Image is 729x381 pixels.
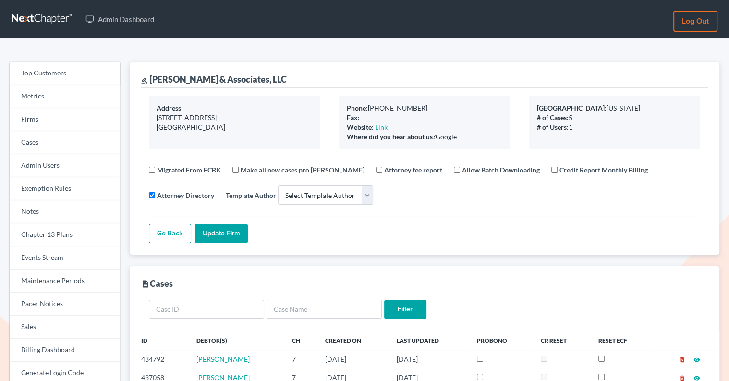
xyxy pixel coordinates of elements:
b: # of Users: [537,123,569,131]
th: Ch [284,331,317,350]
i: delete_forever [679,356,686,363]
a: Cases [10,131,120,154]
a: Admin Users [10,154,120,177]
div: [GEOGRAPHIC_DATA] [157,123,312,132]
a: Top Customers [10,62,120,85]
b: # of Cases: [537,113,569,122]
a: Metrics [10,85,120,108]
th: Debtor(s) [188,331,284,350]
a: delete_forever [679,355,686,363]
th: Reset ECF [591,331,652,350]
input: Update Firm [195,224,248,243]
a: Maintenance Periods [10,270,120,293]
a: Exemption Rules [10,177,120,200]
div: [STREET_ADDRESS] [157,113,312,123]
label: Make all new cases pro [PERSON_NAME] [241,165,364,175]
input: Filter [384,300,426,319]
th: Last Updated [389,331,469,350]
label: Attorney fee report [384,165,442,175]
a: Admin Dashboard [81,11,159,28]
div: [US_STATE] [537,103,693,113]
div: [PHONE_NUMBER] [347,103,502,113]
a: Firms [10,108,120,131]
div: Google [347,132,502,142]
input: Case Name [267,300,382,319]
label: Migrated From FCBK [157,165,221,175]
a: Events Stream [10,246,120,270]
b: Where did you hear about us? [347,133,436,141]
i: description [141,280,150,288]
b: Website: [347,123,374,131]
div: 5 [537,113,693,123]
b: [GEOGRAPHIC_DATA]: [537,104,607,112]
td: [DATE] [317,350,389,369]
a: Log out [673,11,717,32]
a: Billing Dashboard [10,339,120,362]
label: Template Author [226,190,276,200]
a: Pacer Notices [10,293,120,316]
th: Created On [317,331,389,350]
td: [DATE] [389,350,469,369]
i: visibility [693,356,700,363]
label: Credit Report Monthly Billing [559,165,648,175]
td: 7 [284,350,317,369]
a: visibility [693,355,700,363]
a: Sales [10,316,120,339]
a: Chapter 13 Plans [10,223,120,246]
td: 434792 [130,350,189,369]
label: Allow Batch Downloading [462,165,540,175]
div: 1 [537,123,693,132]
b: Phone: [347,104,368,112]
a: Notes [10,200,120,223]
div: Cases [141,278,173,289]
a: [PERSON_NAME] [196,355,249,363]
th: CR Reset [533,331,591,350]
a: Link [375,123,388,131]
div: [PERSON_NAME] & Associates, LLC [141,74,287,85]
th: ProBono [469,331,533,350]
a: Go Back [149,224,191,243]
b: Address [157,104,181,112]
b: Fax: [347,113,360,122]
label: Attorney Directory [157,190,214,200]
th: ID [130,331,189,350]
i: gavel [141,77,148,84]
input: Case ID [149,300,264,319]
